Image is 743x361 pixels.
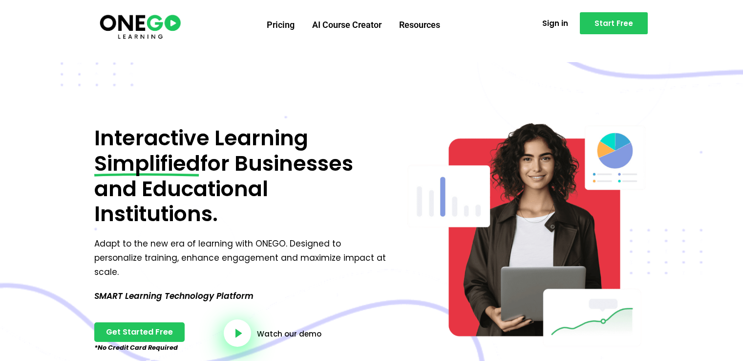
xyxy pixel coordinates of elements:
[106,328,173,336] span: Get Started Free
[94,289,390,303] p: SMART Learning Technology Platform
[94,149,353,228] span: for Businesses and Educational Institutions.
[224,319,251,347] a: video-button
[94,322,185,342] a: Get Started Free
[542,20,568,27] span: Sign in
[390,12,449,38] a: Resources
[594,20,633,27] span: Start Free
[303,12,390,38] a: AI Course Creator
[531,14,580,33] a: Sign in
[94,343,178,352] em: *No Credit Card Required
[94,123,308,153] span: Interactive Learning
[257,330,321,338] a: Watch our demo
[258,12,303,38] a: Pricing
[94,237,390,279] p: Adapt to the new era of learning with ONEGO. Designed to personalize training, enhance engagement...
[94,151,200,177] span: Simplified
[580,12,648,34] a: Start Free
